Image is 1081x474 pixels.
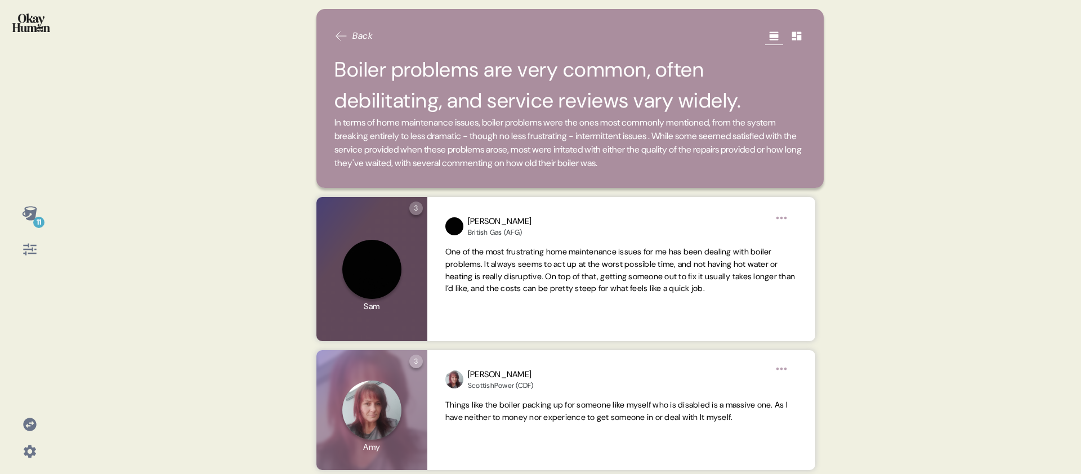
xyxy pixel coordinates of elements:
img: profilepic_9616415298461273.jpg [445,217,463,235]
span: One of the most frustrating home maintenance issues for me has been dealing with boiler problems.... [445,247,795,293]
div: 11 [33,217,44,228]
img: okayhuman.3b1b6348.png [12,14,50,32]
span: Things like the boiler packing up for someone like myself who is disabled is a massive one. As I ... [445,400,788,422]
h2: Boiler problems are very common, often debilitating, and service reviews vary widely. [334,54,806,116]
img: profilepic_24891739163772398.jpg [445,370,463,388]
span: In terms of home maintenance issues, boiler problems were the ones most commonly mentioned, from ... [334,116,806,170]
div: [PERSON_NAME] [468,215,531,228]
div: 3 [409,355,423,368]
div: 3 [409,202,423,215]
div: British Gas (AFG) [468,228,531,237]
div: [PERSON_NAME] [468,368,534,381]
span: Back [352,29,373,43]
div: ScottishPower (CDF) [468,381,534,390]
